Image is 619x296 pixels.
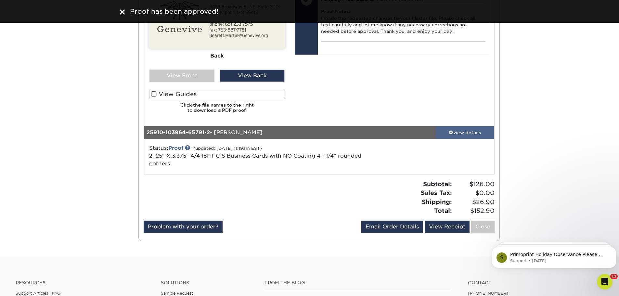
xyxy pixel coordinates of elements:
small: (updated: [DATE] 11:19am EST) [193,146,262,151]
h4: Resources [16,280,151,286]
a: View Receipt [425,221,470,233]
img: close [120,9,125,15]
span: $126.00 [454,180,495,189]
iframe: Intercom notifications message [489,233,619,278]
div: - [PERSON_NAME] [144,126,436,139]
h4: Solutions [161,280,255,286]
strong: Total: [434,207,452,214]
h4: From the Blog [264,280,450,286]
span: 12 [610,274,618,279]
h6: Click the file names to the right to download a PDF proof. [149,102,285,118]
span: $152.90 [454,206,495,215]
div: Back [149,49,285,63]
label: View Guides [149,89,285,99]
div: View Back [220,70,285,82]
span: 2.125" X 3.375" 4/4 18PT C1S Business Cards with NO Coating 4 - 1/4" rounded corners [149,153,361,167]
a: Sample Request [161,291,193,296]
iframe: Intercom live chat [597,274,613,290]
strong: Subtotal: [423,180,452,187]
strong: Sales Tax: [421,189,452,196]
span: $0.00 [454,188,495,198]
a: Proof [168,145,183,151]
a: Contact [468,280,603,286]
strong: 25910-103964-65791-2 [147,129,210,135]
a: [PHONE_NUMBER] [468,291,508,296]
span: $26.90 [454,198,495,207]
a: Email Order Details [361,221,423,233]
a: view details [436,126,494,139]
div: View Front [149,70,214,82]
div: view details [436,129,494,135]
div: Status: [144,144,377,168]
a: Problem with your order? [144,221,223,233]
span: Proof has been approved! [130,7,218,15]
a: Close [471,221,495,233]
strong: Shipping: [422,198,452,205]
